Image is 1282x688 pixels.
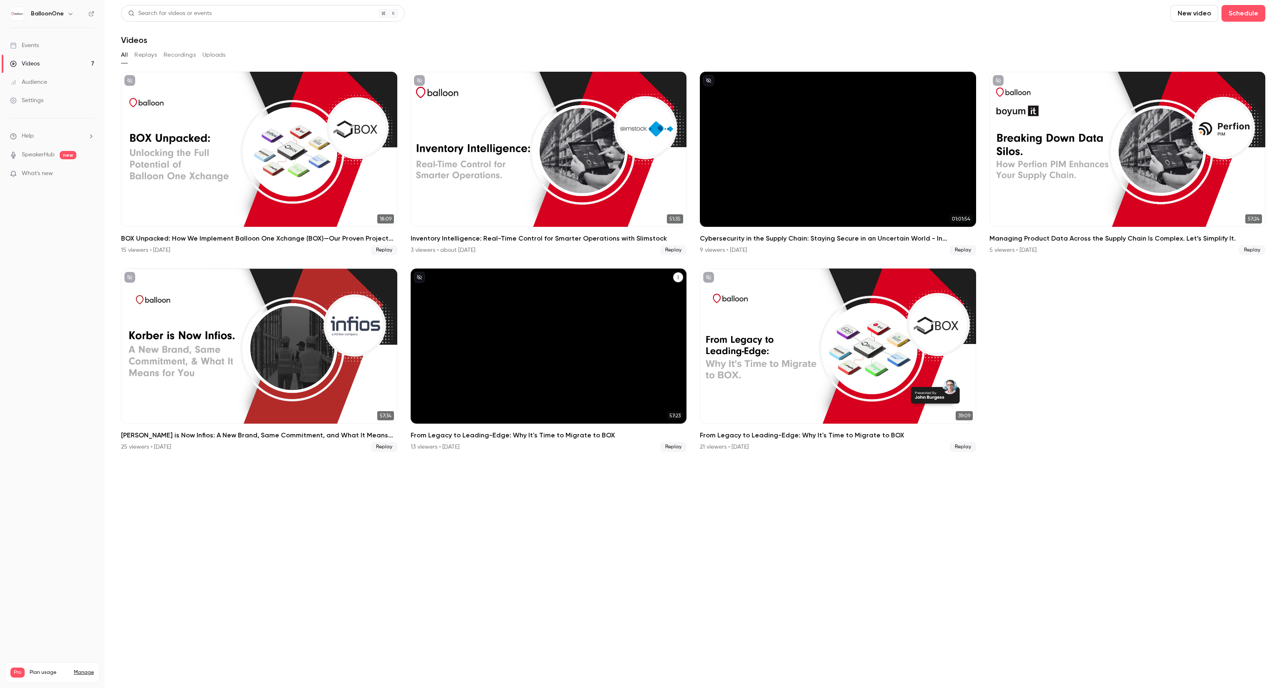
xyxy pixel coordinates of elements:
div: 25 viewers • [DATE] [121,443,171,451]
span: Replay [371,245,397,255]
button: unpublished [703,272,714,283]
li: Inventory Intelligence: Real-Time Control for Smarter Operations with Slimstock [411,72,687,255]
a: 57:34[PERSON_NAME] is Now Infios: A New Brand, Same Commitment, and What It Means for You.25 view... [121,269,397,452]
span: new [60,151,76,159]
div: 5 viewers • [DATE] [989,246,1037,254]
iframe: Noticeable Trigger [84,170,94,178]
button: Replays [134,48,157,62]
h2: BOX Unpacked: How We Implement Balloon One Xchange (BOX)—Our Proven Project Methodology [121,234,397,244]
div: 15 viewers • [DATE] [121,246,170,254]
span: Replay [660,442,686,452]
h6: BalloonOne [31,10,64,18]
button: unpublished [414,75,425,86]
div: Events [10,41,39,50]
span: What's new [22,169,53,178]
span: 57:24 [1245,214,1262,223]
span: 18:09 [377,214,394,223]
a: SpeakerHub [22,151,55,159]
span: 01:01:54 [949,214,973,223]
div: 13 viewers • [DATE] [411,443,459,451]
h2: Managing Product Data Across the Supply Chain Is Complex. Let’s Simplify It. [989,234,1266,244]
h2: Cybersecurity in the Supply Chain: Staying Secure in an Uncertain World - In partnership with BSI [700,234,976,244]
section: Videos [121,5,1265,683]
span: 51:35 [667,214,683,223]
div: Audience [10,78,47,86]
button: unpublished [993,75,1004,86]
div: 3 viewers • about [DATE] [411,246,475,254]
li: help-dropdown-opener [10,132,94,141]
h1: Videos [121,35,147,45]
div: Videos [10,60,40,68]
li: From Legacy to Leading-Edge: Why It's Time to Migrate to BOX [411,269,687,452]
li: From Legacy to Leading-Edge: Why It's Time to Migrate to BOX [700,269,976,452]
span: Pro [10,668,25,678]
a: 39:09From Legacy to Leading-Edge: Why It's Time to Migrate to BOX21 viewers • [DATE]Replay [700,269,976,452]
button: unpublished [703,75,714,86]
h2: Inventory Intelligence: Real-Time Control for Smarter Operations with Slimstock [411,234,687,244]
span: Replay [371,442,397,452]
a: 01:01:54Cybersecurity in the Supply Chain: Staying Secure in an Uncertain World - In partnership ... [700,72,976,255]
span: Replay [950,245,976,255]
button: Recordings [164,48,196,62]
div: Settings [10,96,43,105]
button: unpublished [124,272,135,283]
h2: From Legacy to Leading-Edge: Why It's Time to Migrate to BOX [700,430,976,440]
a: 57:24Managing Product Data Across the Supply Chain Is Complex. Let’s Simplify It.5 viewers • [DAT... [989,72,1266,255]
div: 21 viewers • [DATE] [700,443,749,451]
a: 18:09BOX Unpacked: How We Implement Balloon One Xchange (BOX)—Our Proven Project Methodology15 vi... [121,72,397,255]
li: Cybersecurity in the Supply Chain: Staying Secure in an Uncertain World - In partnership with BSI [700,72,976,255]
a: 51:35Inventory Intelligence: Real-Time Control for Smarter Operations with Slimstock3 viewers • a... [411,72,687,255]
li: Managing Product Data Across the Supply Chain Is Complex. Let’s Simplify It. [989,72,1266,255]
button: unpublished [414,272,425,283]
span: Plan usage [30,669,69,676]
h2: From Legacy to Leading-Edge: Why It's Time to Migrate to BOX [411,430,687,440]
span: 57:23 [667,411,683,420]
img: BalloonOne [10,7,24,20]
li: Korber is Now Infios: A New Brand, Same Commitment, and What It Means for You. [121,269,397,452]
span: Replay [660,245,686,255]
span: Help [22,132,34,141]
button: unpublished [124,75,135,86]
h2: [PERSON_NAME] is Now Infios: A New Brand, Same Commitment, and What It Means for You. [121,430,397,440]
ul: Videos [121,72,1265,452]
span: Replay [1239,245,1265,255]
span: 39:09 [956,411,973,420]
a: Manage [74,669,94,676]
button: Uploads [202,48,226,62]
li: BOX Unpacked: How We Implement Balloon One Xchange (BOX)—Our Proven Project Methodology [121,72,397,255]
a: 57:23From Legacy to Leading-Edge: Why It's Time to Migrate to BOX13 viewers • [DATE]Replay [411,269,687,452]
button: All [121,48,128,62]
div: Search for videos or events [128,9,212,18]
button: New video [1171,5,1218,22]
span: Replay [950,442,976,452]
button: Schedule [1221,5,1265,22]
div: 9 viewers • [DATE] [700,246,747,254]
span: 57:34 [377,411,394,420]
